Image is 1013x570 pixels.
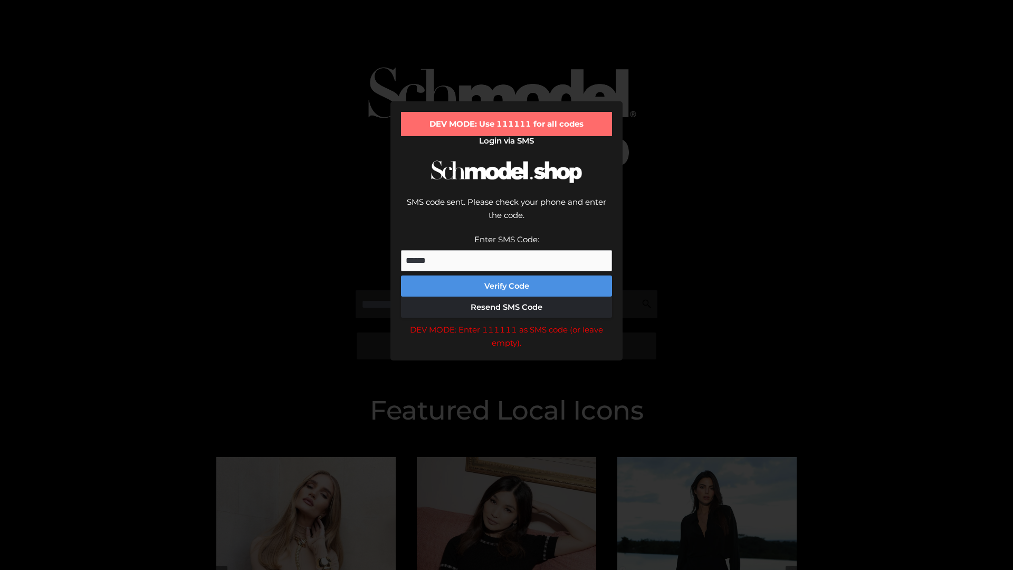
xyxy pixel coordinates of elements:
img: Schmodel Logo [427,151,586,193]
div: SMS code sent. Please check your phone and enter the code. [401,195,612,233]
div: DEV MODE: Use 111111 for all codes [401,112,612,136]
div: DEV MODE: Enter 111111 as SMS code (or leave empty). [401,323,612,350]
button: Verify Code [401,275,612,297]
h2: Login via SMS [401,136,612,146]
button: Resend SMS Code [401,297,612,318]
label: Enter SMS Code: [474,234,539,244]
